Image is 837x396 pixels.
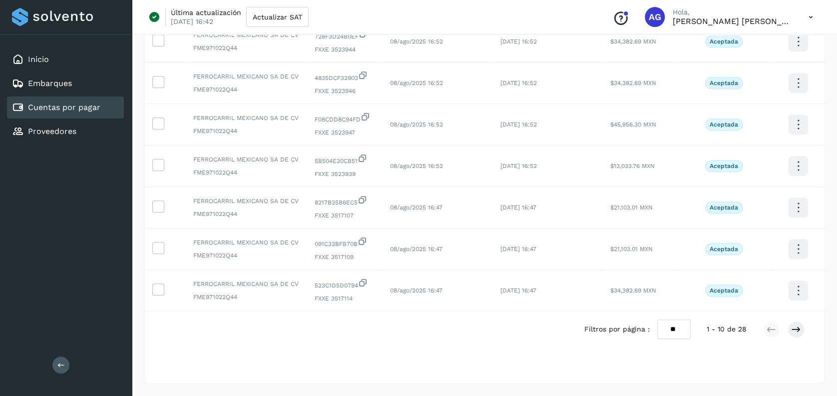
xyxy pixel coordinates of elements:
[710,245,738,252] p: Aceptada
[610,245,653,252] span: $21,103.01 MXN
[193,85,299,94] span: FME971022Q44
[610,204,653,211] span: $21,103.01 MXN
[315,128,374,137] span: FXXE 3523947
[315,153,374,165] span: 5B504E30CB51
[500,121,536,128] span: [DATE] 16:52
[193,238,299,247] span: FERROCARRIL MEXICANO SA DE CV
[315,70,374,82] span: 4835DCF32903
[610,79,656,86] span: $34,382.69 MXN
[193,209,299,218] span: FME971022Q44
[171,17,213,26] p: [DATE] 16:42
[390,79,442,86] span: 08/ago/2025 16:52
[7,96,124,118] div: Cuentas por pagar
[171,8,241,17] p: Última actualización
[500,287,536,294] span: [DATE] 16:47
[246,7,309,27] button: Actualizar SAT
[253,13,302,20] span: Actualizar SAT
[193,155,299,164] span: FERROCARRIL MEXICANO SA DE CV
[28,78,72,88] a: Embarques
[710,204,738,211] p: Aceptada
[390,162,442,169] span: 08/ago/2025 16:52
[710,79,738,86] p: Aceptada
[315,278,374,290] span: 523C1D5D0794
[193,43,299,52] span: FME971022Q44
[500,38,536,45] span: [DATE] 16:52
[315,29,374,41] span: 728F3D24B0EF
[193,72,299,81] span: FERROCARRIL MEXICANO SA DE CV
[707,324,747,334] span: 1 - 10 de 28
[673,8,793,16] p: Hola,
[390,245,442,252] span: 08/ago/2025 16:47
[610,287,656,294] span: $34,382.69 MXN
[193,168,299,177] span: FME971022Q44
[193,279,299,288] span: FERROCARRIL MEXICANO SA DE CV
[315,86,374,95] span: FXXE 3523946
[315,236,374,248] span: 091C33BFB70B
[610,121,656,128] span: $45,956.30 MXN
[7,72,124,94] div: Embarques
[315,112,374,124] span: F08CDD8C94FD
[584,324,649,334] span: Filtros por página :
[390,204,442,211] span: 08/ago/2025 16:47
[315,45,374,54] span: FXXE 3523944
[390,38,442,45] span: 08/ago/2025 16:52
[7,120,124,142] div: Proveedores
[390,287,442,294] span: 08/ago/2025 16:47
[315,169,374,178] span: FXXE 3523939
[500,204,536,211] span: [DATE] 16:47
[193,292,299,301] span: FME971022Q44
[193,251,299,260] span: FME971022Q44
[610,162,655,169] span: $13,033.76 MXN
[28,102,100,112] a: Cuentas por pagar
[193,126,299,135] span: FME971022Q44
[28,126,76,136] a: Proveedores
[193,30,299,39] span: FERROCARRIL MEXICANO SA DE CV
[710,287,738,294] p: Aceptada
[500,162,536,169] span: [DATE] 16:52
[193,113,299,122] span: FERROCARRIL MEXICANO SA DE CV
[710,121,738,128] p: Aceptada
[315,195,374,207] span: 8217B25B6EC5
[315,211,374,220] span: FXXE 3517107
[28,54,49,64] a: Inicio
[500,79,536,86] span: [DATE] 16:52
[7,48,124,70] div: Inicio
[390,121,442,128] span: 08/ago/2025 16:52
[500,245,536,252] span: [DATE] 16:47
[710,162,738,169] p: Aceptada
[673,16,793,26] p: Abigail Gonzalez Leon
[315,252,374,261] span: FXXE 3517109
[610,38,656,45] span: $34,382.69 MXN
[193,196,299,205] span: FERROCARRIL MEXICANO SA DE CV
[315,294,374,303] span: FXXE 3517114
[710,38,738,45] p: Aceptada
